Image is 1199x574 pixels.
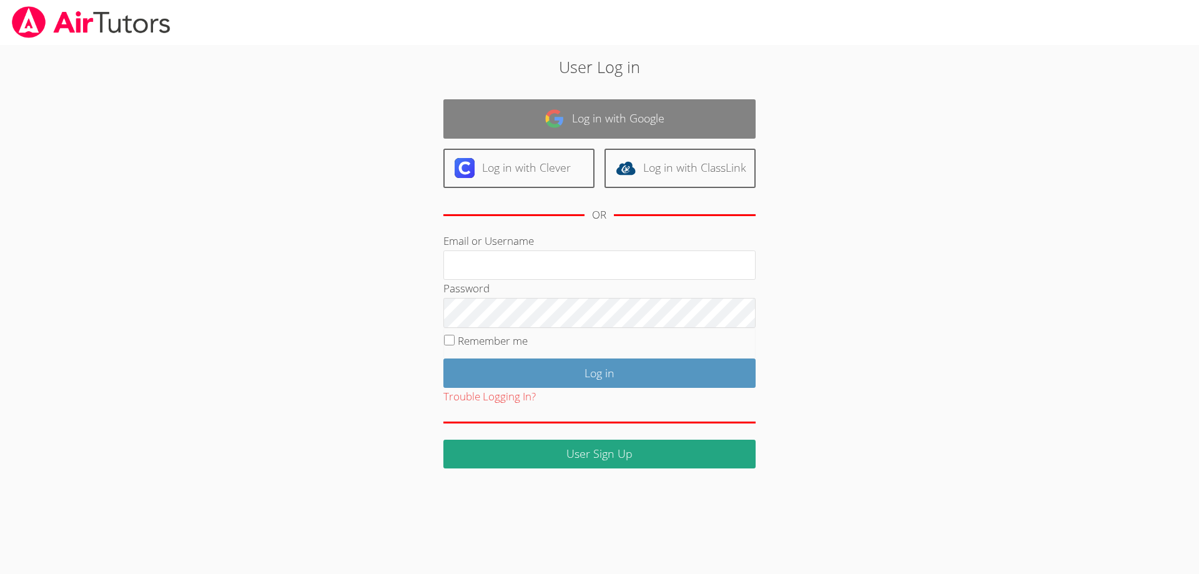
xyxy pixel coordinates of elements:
[276,55,924,79] h2: User Log in
[616,158,636,178] img: classlink-logo-d6bb404cc1216ec64c9a2012d9dc4662098be43eaf13dc465df04b49fa7ab582.svg
[443,234,534,248] label: Email or Username
[458,334,528,348] label: Remember me
[11,6,172,38] img: airtutors_banner-c4298cdbf04f3fff15de1276eac7730deb9818008684d7c2e4769d2f7ddbe033.png
[604,149,756,188] a: Log in with ClassLink
[455,158,475,178] img: clever-logo-6eab21bc6e7a338710f1a6ff85c0baf02591cd810cc4098c63d3a4b26e2feb20.svg
[443,281,490,295] label: Password
[443,440,756,469] a: User Sign Up
[443,99,756,139] a: Log in with Google
[443,149,595,188] a: Log in with Clever
[443,359,756,388] input: Log in
[545,109,565,129] img: google-logo-50288ca7cdecda66e5e0955fdab243c47b7ad437acaf1139b6f446037453330a.svg
[443,388,536,406] button: Trouble Logging In?
[592,206,606,224] div: OR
